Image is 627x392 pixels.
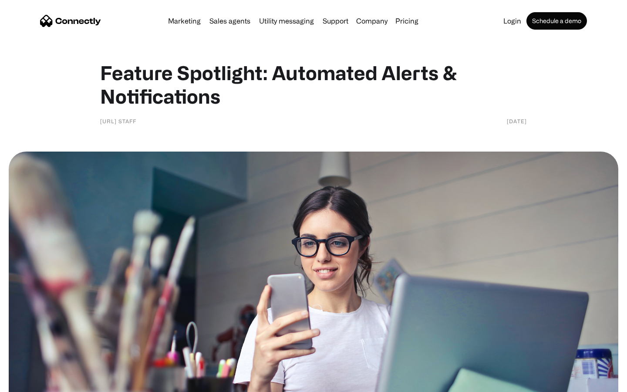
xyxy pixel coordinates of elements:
div: Company [356,15,388,27]
div: Company [354,15,390,27]
a: Utility messaging [256,17,317,24]
ul: Language list [17,377,52,389]
h1: Feature Spotlight: Automated Alerts & Notifications [100,61,527,108]
a: home [40,14,101,27]
div: [DATE] [507,117,527,125]
a: Schedule a demo [526,12,587,30]
div: [URL] staff [100,117,136,125]
a: Pricing [392,17,422,24]
aside: Language selected: English [9,377,52,389]
a: Sales agents [206,17,254,24]
a: Support [319,17,352,24]
a: Marketing [165,17,204,24]
a: Login [500,17,525,24]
